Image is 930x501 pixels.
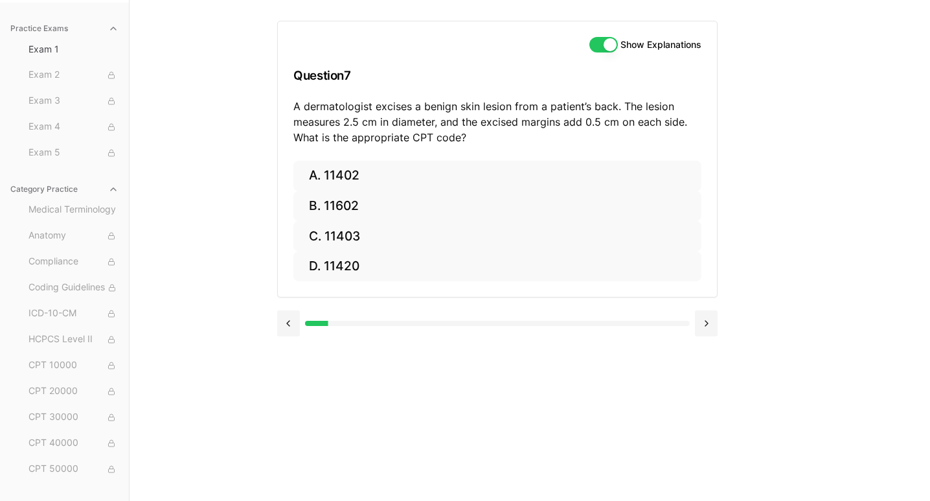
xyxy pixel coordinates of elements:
[23,39,124,60] button: Exam 1
[23,381,124,402] button: CPT 20000
[293,161,701,191] button: A. 11402
[23,226,124,246] button: Anatomy
[5,179,124,200] button: Category Practice
[293,221,701,251] button: C. 11403
[28,462,119,476] span: CPT 50000
[293,99,701,145] p: A dermatologist excises a benign skin lesion from a patient’s back. The lesion measures 2.5 cm in...
[28,43,119,56] span: Exam 1
[23,117,124,137] button: Exam 4
[23,91,124,111] button: Exam 3
[23,459,124,480] button: CPT 50000
[23,433,124,454] button: CPT 40000
[28,68,119,82] span: Exam 2
[23,329,124,350] button: HCPCS Level II
[23,407,124,428] button: CPT 30000
[293,191,701,222] button: B. 11602
[28,436,119,450] span: CPT 40000
[28,332,119,347] span: HCPCS Level II
[23,303,124,324] button: ICD-10-CM
[28,120,119,134] span: Exam 4
[23,143,124,163] button: Exam 5
[28,255,119,269] span: Compliance
[28,384,119,399] span: CPT 20000
[23,251,124,272] button: Compliance
[620,40,701,49] label: Show Explanations
[28,410,119,425] span: CPT 30000
[5,18,124,39] button: Practice Exams
[293,251,701,282] button: D. 11420
[293,56,701,95] h3: Question 7
[28,281,119,295] span: Coding Guidelines
[23,355,124,376] button: CPT 10000
[28,307,119,321] span: ICD-10-CM
[28,203,119,217] span: Medical Terminology
[23,277,124,298] button: Coding Guidelines
[28,94,119,108] span: Exam 3
[23,65,124,86] button: Exam 2
[23,200,124,220] button: Medical Terminology
[28,146,119,160] span: Exam 5
[28,229,119,243] span: Anatomy
[28,358,119,373] span: CPT 10000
